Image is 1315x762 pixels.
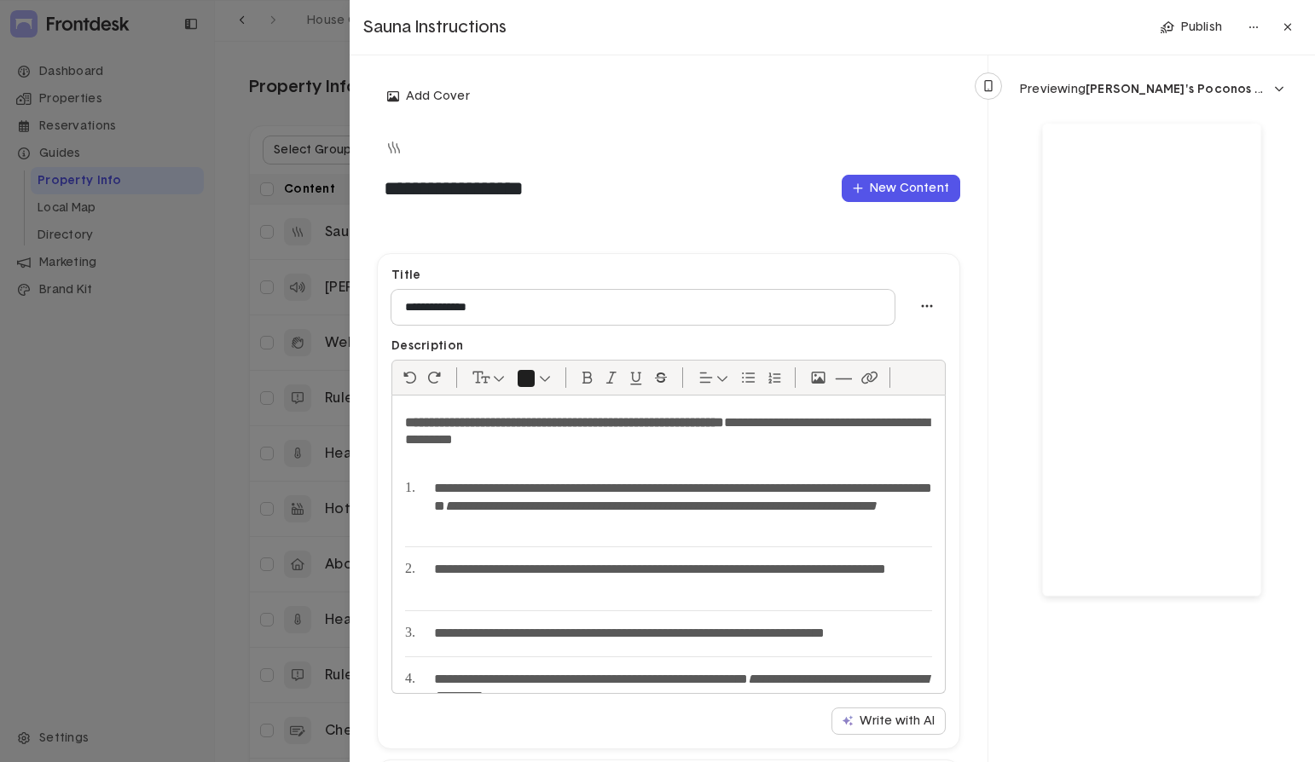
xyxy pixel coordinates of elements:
[1086,84,1301,95] span: [PERSON_NAME]'s Poconos Retreat
[377,83,480,110] button: Add Cover
[391,268,420,283] p: Title
[1009,76,1295,103] button: dropdown trigger
[391,338,946,354] p: Description
[387,89,470,104] span: Add Cover
[363,16,1129,38] p: Sauna Instructions
[1150,14,1233,41] button: Publish
[843,715,935,727] div: Write with AI
[1020,84,1267,95] div: Previewing
[831,707,946,735] button: Write with AI
[842,175,960,202] button: New Content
